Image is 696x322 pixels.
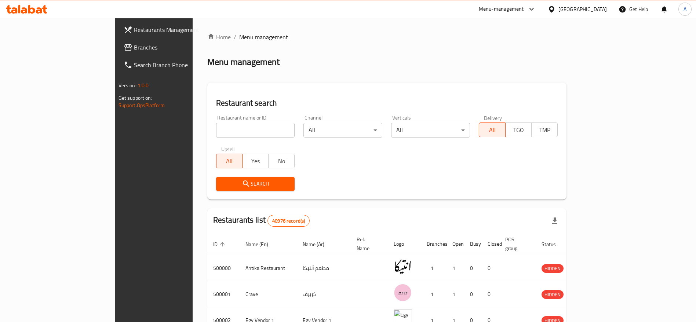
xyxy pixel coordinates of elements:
div: Total records count [267,215,310,227]
label: Delivery [484,115,502,120]
a: Support.OpsPlatform [119,100,165,110]
td: كرييف [297,281,351,307]
td: 1 [421,281,447,307]
td: 1 [447,255,464,281]
th: Closed [482,233,499,255]
span: POS group [505,235,527,253]
td: 1 [447,281,464,307]
span: Ref. Name [357,235,379,253]
h2: Restaurant search [216,98,558,109]
span: Status [542,240,565,249]
span: All [482,125,502,135]
td: 0 [464,281,482,307]
th: Open [447,233,464,255]
span: Menu management [239,33,288,41]
button: No [268,154,295,168]
span: ID [213,240,227,249]
span: Restaurants Management [134,25,225,34]
td: مطعم أنتيكا [297,255,351,281]
button: TMP [531,122,558,137]
span: Branches [134,43,225,52]
div: All [303,123,382,138]
td: Antika Restaurant [240,255,297,281]
a: Branches [118,39,231,56]
td: 0 [482,281,499,307]
a: Search Branch Phone [118,56,231,74]
div: Export file [546,212,564,230]
span: Version: [119,81,136,90]
span: Search [222,179,289,189]
td: 1 [421,255,447,281]
label: Upsell [221,146,235,151]
span: Name (En) [245,240,278,249]
div: HIDDEN [542,264,564,273]
span: Name (Ar) [303,240,334,249]
span: 1.0.0 [138,81,149,90]
span: Get support on: [119,93,152,103]
span: HIDDEN [542,264,564,273]
button: All [216,154,243,168]
span: A [684,5,686,13]
td: 0 [464,255,482,281]
span: 40976 record(s) [268,217,309,224]
input: Search for restaurant name or ID.. [216,123,295,138]
img: Antika Restaurant [394,257,412,276]
td: Crave [240,281,297,307]
span: No [272,156,292,167]
img: Crave [394,283,412,302]
li: / [234,33,236,41]
button: Search [216,177,295,191]
button: All [479,122,505,137]
h2: Menu management [207,56,280,68]
button: TGO [505,122,532,137]
th: Branches [421,233,447,255]
td: 0 [482,255,499,281]
span: TGO [509,125,529,135]
div: [GEOGRAPHIC_DATA] [558,5,607,13]
div: HIDDEN [542,290,564,299]
button: Yes [242,154,269,168]
th: Busy [464,233,482,255]
div: All [391,123,470,138]
th: Logo [388,233,421,255]
span: HIDDEN [542,290,564,299]
h2: Restaurants list [213,215,310,227]
span: All [219,156,240,167]
span: Search Branch Phone [134,61,225,69]
span: TMP [535,125,555,135]
a: Restaurants Management [118,21,231,39]
div: Menu-management [479,5,524,14]
span: Yes [245,156,266,167]
nav: breadcrumb [207,33,567,41]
